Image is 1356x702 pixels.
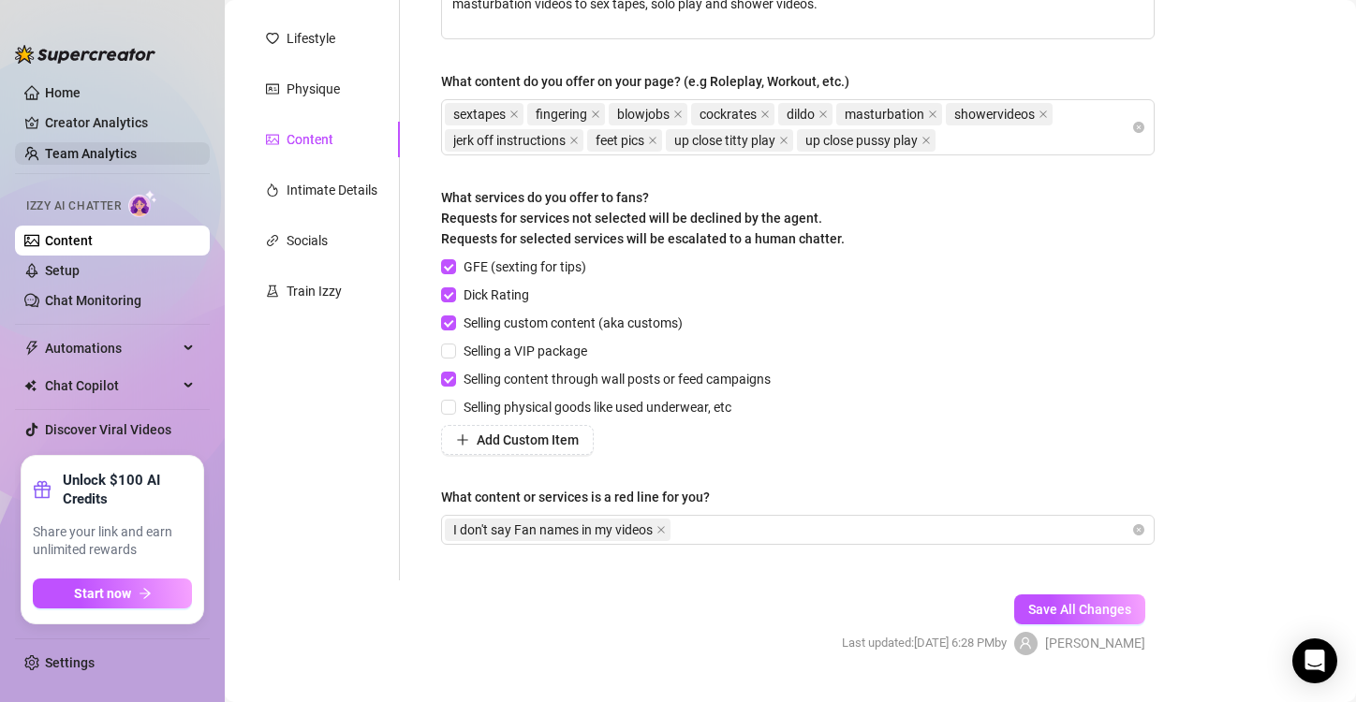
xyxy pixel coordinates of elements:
a: Home [45,85,81,100]
span: Selling a VIP package [456,341,595,361]
span: Dick Rating [456,285,537,305]
span: plus [456,433,469,446]
span: up close titty play [674,130,775,151]
div: Socials [287,230,328,251]
span: close [591,110,600,119]
span: blowjobs [609,103,687,125]
a: Discover Viral Videos [45,422,171,437]
a: Settings [45,655,95,670]
span: masturbation [845,104,924,124]
span: cockrates [691,103,774,125]
span: masturbation [836,103,942,125]
span: showervideos [946,103,1053,125]
span: What services do you offer to fans? Requests for services not selected will be declined by the ag... [441,190,845,246]
div: Intimate Details [287,180,377,200]
span: Share your link and earn unlimited rewards [33,523,192,560]
span: jerk off instructions [453,130,566,151]
button: Start nowarrow-right [33,578,192,608]
button: Save All Changes [1014,594,1145,624]
span: showervideos [954,104,1035,124]
span: up close pussy play [805,130,918,151]
span: GFE (sexting for tips) [456,256,594,277]
span: fingering [527,103,605,125]
div: Open Intercom Messenger [1292,638,1337,683]
a: Setup [45,263,80,278]
span: close [569,136,579,145]
label: What content do you offer on your page? (e.g Roleplay, Workout, etc.) [441,71,862,92]
span: arrow-right [139,587,152,600]
span: close [760,110,770,119]
span: Selling custom content (aka customs) [456,313,690,333]
span: Add Custom Item [477,432,579,447]
span: up close titty play [666,129,793,152]
img: AI Chatter [128,190,157,217]
span: Save All Changes [1028,602,1131,617]
span: close [928,110,937,119]
input: What content or services is a red line for you? [674,519,678,541]
span: I don't say Fan names in my videos [445,519,671,541]
span: blowjobs [617,104,670,124]
span: Selling content through wall posts or feed campaigns [456,369,778,389]
span: idcard [266,82,279,95]
span: Start now [74,586,131,601]
span: feet pics [596,130,644,151]
a: Team Analytics [45,146,137,161]
span: jerk off instructions [445,129,583,152]
div: Train Izzy [287,281,342,301]
span: close [1039,110,1048,119]
div: Lifestyle [287,28,335,49]
span: [PERSON_NAME] [1045,633,1145,653]
input: What content do you offer on your page? (e.g Roleplay, Workout, etc.) [939,129,943,152]
span: close [921,136,931,145]
span: link [266,234,279,247]
a: Chat Monitoring [45,293,141,308]
span: close [673,110,683,119]
span: fingering [536,104,587,124]
button: Add Custom Item [441,425,594,455]
label: What content or services is a red line for you? [441,487,723,507]
span: close-circle [1133,122,1144,133]
div: Physique [287,79,340,99]
span: Izzy AI Chatter [26,197,121,215]
span: dildo [778,103,833,125]
a: Creator Analytics [45,108,195,138]
div: What content or services is a red line for you? [441,487,710,507]
a: Content [45,233,93,248]
span: gift [33,480,52,499]
span: thunderbolt [24,341,39,356]
span: up close pussy play [797,129,936,152]
span: Automations [45,333,178,363]
span: cockrates [700,104,757,124]
span: feet pics [587,129,662,152]
span: dildo [787,104,815,124]
span: sextapes [453,104,506,124]
span: I don't say Fan names in my videos [453,519,653,540]
span: picture [266,133,279,146]
img: Chat Copilot [24,379,37,392]
span: sextapes [445,103,523,125]
span: close-circle [1133,524,1144,535]
span: close [509,110,519,119]
span: close [818,110,828,119]
span: Chat Copilot [45,371,178,401]
div: Content [287,129,333,150]
span: user [1019,636,1032,650]
span: Selling physical goods like used underwear, etc [456,397,739,417]
span: close [779,136,789,145]
div: What content do you offer on your page? (e.g Roleplay, Workout, etc.) [441,71,849,92]
strong: Unlock $100 AI Credits [63,471,192,508]
span: close [648,136,657,145]
span: close [656,525,666,534]
span: heart [266,32,279,45]
span: experiment [266,285,279,298]
span: fire [266,183,279,197]
span: Last updated: [DATE] 6:28 PM by [842,634,1007,652]
img: logo-BBDzfeDw.svg [15,45,155,64]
